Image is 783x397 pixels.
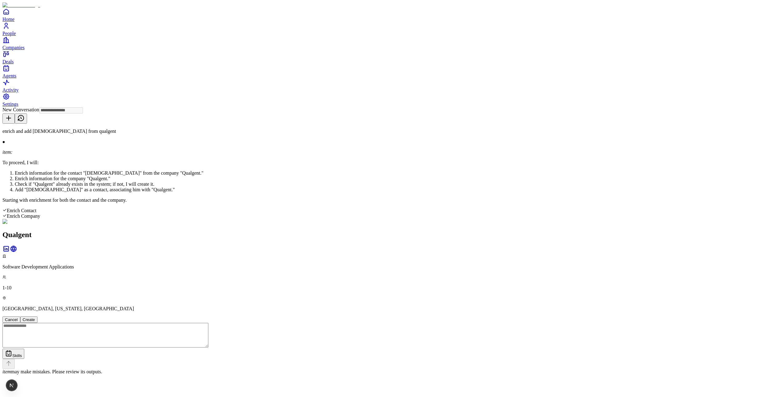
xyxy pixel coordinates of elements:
[15,113,27,124] button: View history
[2,93,781,107] a: Settings
[2,101,18,107] span: Settings
[15,187,781,193] li: Add "[DEMOGRAPHIC_DATA]" as a contact, associating him with "Qualgent."
[2,349,24,359] button: Skills
[2,8,781,22] a: Home
[2,160,781,165] p: To proceed, I will:
[2,316,20,323] button: Cancel
[2,113,15,124] button: New conversation
[2,369,781,375] div: may make mistakes. Please review its outputs.
[2,107,39,112] span: New Conversation
[15,181,781,187] li: Check if "Qualgent" already exists in the system; if not, I will create it.
[2,208,781,213] div: Enrich Contact
[2,359,15,369] button: Send message
[2,73,16,78] span: Agents
[2,197,781,203] p: Starting with enrichment for both the contact and the company.
[2,22,781,36] a: People
[2,31,16,36] span: People
[2,2,40,8] img: Item Brain Logo
[2,36,781,50] a: Companies
[2,213,781,219] div: Enrich Company
[2,79,781,93] a: Activity
[2,87,18,93] span: Activity
[2,231,781,239] h2: Qualgent
[2,45,25,50] span: Companies
[12,353,22,358] span: Skills
[2,306,781,312] p: [GEOGRAPHIC_DATA], [US_STATE], [GEOGRAPHIC_DATA]
[2,219,26,224] img: Qualgent
[2,369,11,374] i: item
[2,50,781,64] a: Deals
[2,129,781,134] p: enrich and add [DEMOGRAPHIC_DATA] from qualgent
[15,176,781,181] li: Enrich information for the company "Qualgent."
[2,65,781,78] a: Agents
[2,285,781,291] p: 1-10
[15,170,781,176] li: Enrich information for the contact "[DEMOGRAPHIC_DATA]" from the company "Qualgent."
[2,149,13,155] i: item:
[20,316,37,323] button: Create
[2,17,14,22] span: Home
[2,264,781,270] p: Software Development Applications
[2,59,14,64] span: Deals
